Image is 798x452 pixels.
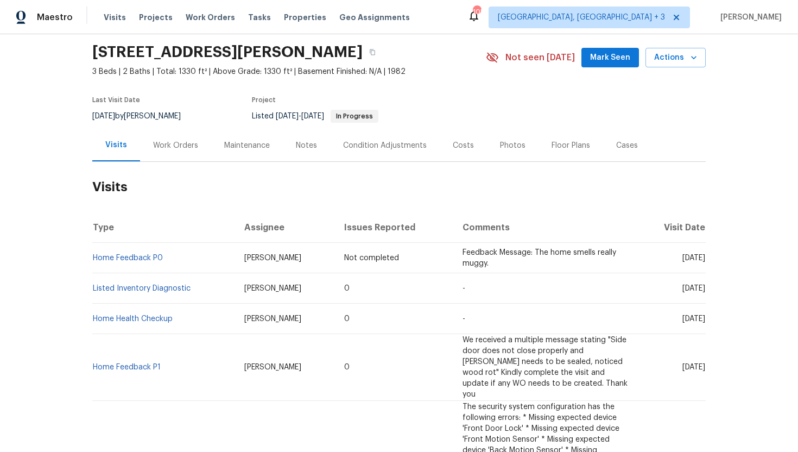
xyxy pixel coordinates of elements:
[244,285,301,292] span: [PERSON_NAME]
[638,212,706,243] th: Visit Date
[105,140,127,150] div: Visits
[682,315,705,323] span: [DATE]
[248,14,271,21] span: Tasks
[104,12,126,23] span: Visits
[454,212,638,243] th: Comments
[682,363,705,371] span: [DATE]
[236,212,335,243] th: Assignee
[616,140,638,151] div: Cases
[498,12,665,23] span: [GEOGRAPHIC_DATA], [GEOGRAPHIC_DATA] + 3
[682,254,705,262] span: [DATE]
[252,97,276,103] span: Project
[93,315,173,323] a: Home Health Checkup
[645,48,706,68] button: Actions
[92,97,140,103] span: Last Visit Date
[92,110,194,123] div: by [PERSON_NAME]
[153,140,198,151] div: Work Orders
[276,112,324,120] span: -
[37,12,73,23] span: Maestro
[92,162,706,212] h2: Visits
[93,254,163,262] a: Home Feedback P0
[453,140,474,151] div: Costs
[296,140,317,151] div: Notes
[344,363,350,371] span: 0
[92,112,115,120] span: [DATE]
[139,12,173,23] span: Projects
[343,140,427,151] div: Condition Adjustments
[463,315,465,323] span: -
[244,363,301,371] span: [PERSON_NAME]
[344,254,399,262] span: Not completed
[682,285,705,292] span: [DATE]
[335,212,454,243] th: Issues Reported
[93,285,191,292] a: Listed Inventory Diagnostic
[344,285,350,292] span: 0
[92,66,486,77] span: 3 Beds | 2 Baths | Total: 1330 ft² | Above Grade: 1330 ft² | Basement Finished: N/A | 1982
[344,315,350,323] span: 0
[284,12,326,23] span: Properties
[463,249,616,267] span: Feedback Message: The home smells really muggy.
[552,140,590,151] div: Floor Plans
[92,47,363,58] h2: [STREET_ADDRESS][PERSON_NAME]
[92,212,236,243] th: Type
[244,254,301,262] span: [PERSON_NAME]
[186,12,235,23] span: Work Orders
[505,52,575,63] span: Not seen [DATE]
[224,140,270,151] div: Maintenance
[473,7,480,17] div: 105
[463,336,628,398] span: We received a multiple message stating "Side door does not close properly and [PERSON_NAME] needs...
[654,51,697,65] span: Actions
[332,113,377,120] span: In Progress
[244,315,301,323] span: [PERSON_NAME]
[363,42,382,62] button: Copy Address
[339,12,410,23] span: Geo Assignments
[93,363,161,371] a: Home Feedback P1
[581,48,639,68] button: Mark Seen
[463,285,465,292] span: -
[716,12,782,23] span: [PERSON_NAME]
[301,112,324,120] span: [DATE]
[500,140,525,151] div: Photos
[590,51,630,65] span: Mark Seen
[252,112,378,120] span: Listed
[276,112,299,120] span: [DATE]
